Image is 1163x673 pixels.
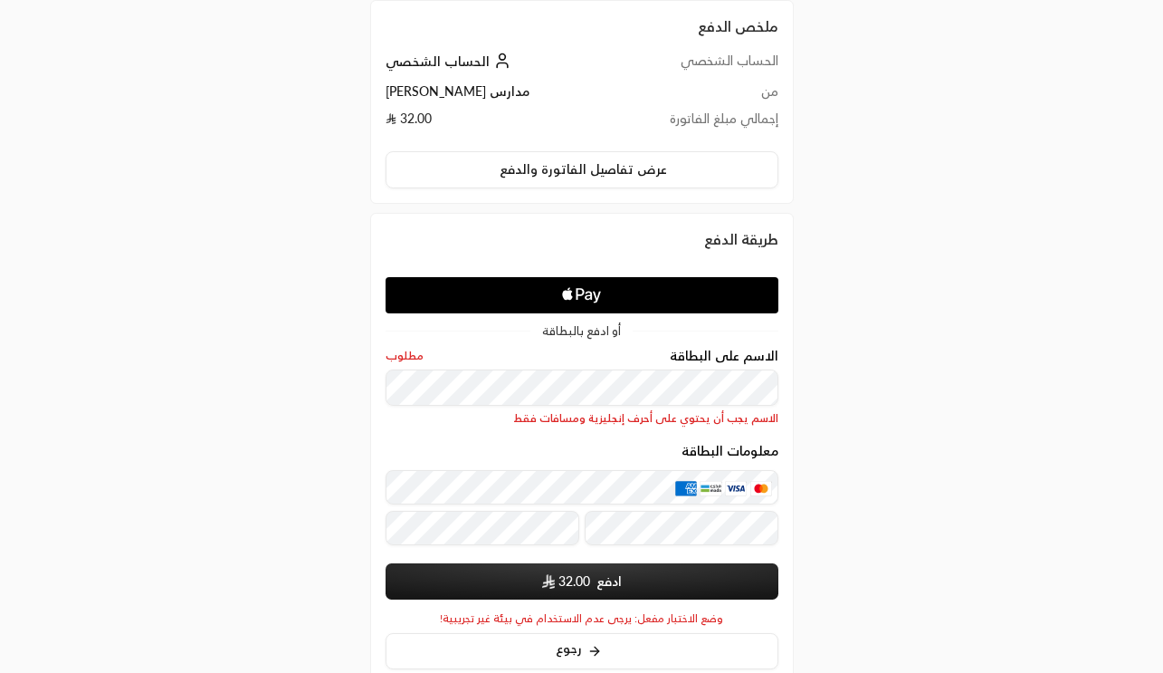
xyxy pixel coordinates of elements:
td: إجمالي مبلغ الفاتورة [609,110,778,137]
td: من [609,82,778,110]
td: مدارس [PERSON_NAME] [386,82,609,110]
span: مطلوب [386,349,424,363]
td: الحساب الشخصي [609,52,778,82]
label: الاسم على البطاقة [670,349,778,363]
a: الحساب الشخصي [386,53,515,69]
button: عرض تفاصيل الفاتورة والدفع [386,151,778,189]
span: الحساب الشخصي [386,53,490,69]
div: معلومات البطاقة [386,444,778,552]
span: أو ادفع بالبطاقة [542,325,621,337]
h2: ملخص الدفع [386,15,778,37]
button: رجوع [386,633,778,669]
legend: معلومات البطاقة [682,444,778,458]
span: وضع الاختبار مفعل: يرجى عدم الاستخدام في بيئة غير تجريبية! [440,611,723,626]
img: MasterCard [750,481,772,495]
span: رجوع [556,642,582,655]
td: 32.00 [386,110,609,137]
img: Visa [725,481,747,495]
div: طريقة الدفع [386,228,778,250]
img: SAR [542,574,555,589]
img: AMEX [675,481,697,495]
input: رمز التحقق CVC [585,511,778,545]
div: الاسم على البطاقة [386,349,778,426]
p: الاسم يجب أن يحتوي على أحرف إنجليزية ومسافات فقط [386,411,778,426]
span: 32.00 [558,572,590,591]
img: MADA [700,481,721,495]
input: تاريخ الانتهاء [386,511,579,545]
button: ادفع SAR32.00 [386,563,778,600]
input: بطاقة ائتمانية [386,470,778,505]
